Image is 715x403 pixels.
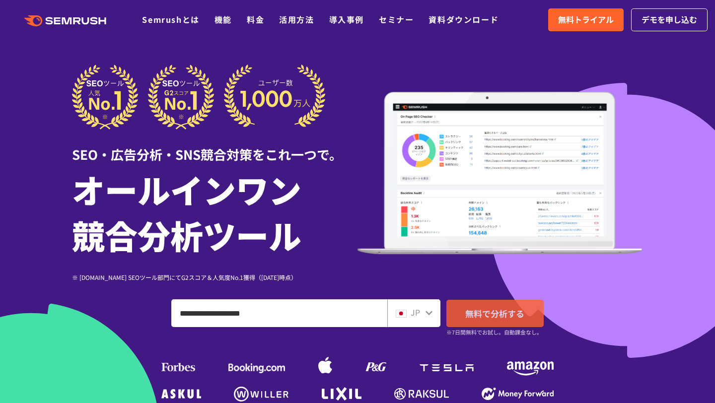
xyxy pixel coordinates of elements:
div: SEO・広告分析・SNS競合対策をこれ一つで。 [72,130,357,164]
a: 導入事例 [329,13,364,25]
a: 活用方法 [279,13,314,25]
a: Semrushとは [142,13,199,25]
span: 無料トライアル [558,13,614,26]
a: 資料ダウンロード [429,13,499,25]
a: デモを申し込む [631,8,708,31]
a: 無料トライアル [548,8,624,31]
h1: オールインワン 競合分析ツール [72,166,357,258]
input: ドメイン、キーワードまたはURLを入力してください [172,300,387,327]
span: デモを申し込む [642,13,697,26]
span: 無料で分析する [465,307,524,320]
a: 無料で分析する [446,300,544,327]
div: ※ [DOMAIN_NAME] SEOツール部門にてG2スコア＆人気度No.1獲得（[DATE]時点） [72,272,357,282]
a: 機能 [214,13,232,25]
span: JP [411,306,420,318]
small: ※7日間無料でお試し。自動課金なし。 [446,328,542,337]
a: 料金 [247,13,264,25]
a: セミナー [379,13,414,25]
